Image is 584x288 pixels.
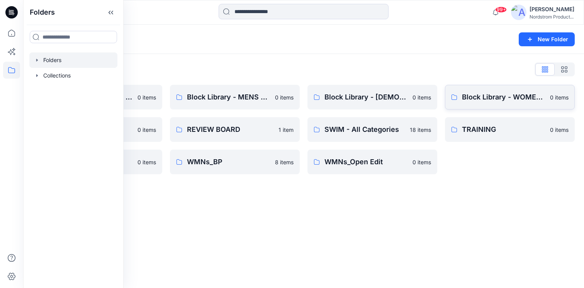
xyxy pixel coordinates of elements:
[495,7,507,13] span: 99+
[530,14,574,20] div: Nordstrom Product...
[519,32,575,46] button: New Folder
[187,92,270,103] p: Block Library - MENS ACTIVE & SPORTSWEAR
[138,93,156,101] p: 0 items
[324,92,408,103] p: Block Library - [DEMOGRAPHIC_DATA] MENS - MISSY
[170,85,300,109] a: Block Library - MENS ACTIVE & SPORTSWEAR0 items
[187,124,274,135] p: REVIEW BOARD
[307,85,437,109] a: Block Library - [DEMOGRAPHIC_DATA] MENS - MISSY0 items
[324,124,405,135] p: SWIM - All Categories
[410,126,431,134] p: 18 items
[462,124,545,135] p: TRAINING
[550,93,569,101] p: 0 items
[445,85,575,109] a: Block Library - WOMENS0 items
[462,92,545,103] p: Block Library - WOMENS
[138,158,156,166] p: 0 items
[138,126,156,134] p: 0 items
[445,117,575,142] a: TRAINING0 items
[550,126,569,134] p: 0 items
[413,93,431,101] p: 0 items
[324,157,408,167] p: WMNs_Open Edit
[275,93,294,101] p: 0 items
[278,126,294,134] p: 1 item
[413,158,431,166] p: 0 items
[275,158,294,166] p: 8 items
[170,117,300,142] a: REVIEW BOARD1 item
[307,150,437,174] a: WMNs_Open Edit0 items
[511,5,526,20] img: avatar
[170,150,300,174] a: WMNs_BP8 items
[187,157,270,167] p: WMNs_BP
[530,5,574,14] div: [PERSON_NAME]
[307,117,437,142] a: SWIM - All Categories18 items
